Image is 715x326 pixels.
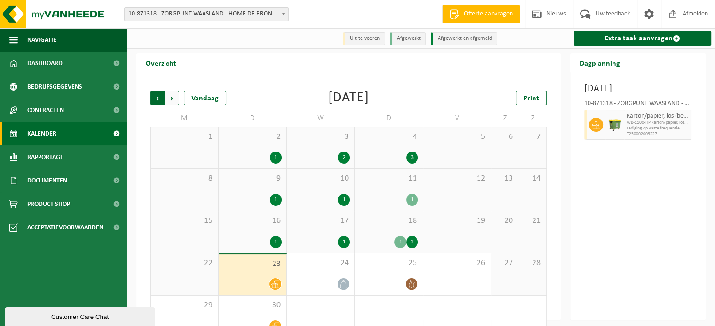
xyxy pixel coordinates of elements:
div: 1 [394,236,406,248]
img: WB-1100-HPE-GN-50 [608,118,622,132]
li: Afgewerkt en afgemeld [431,32,497,45]
span: Contracten [27,99,64,122]
span: 1 [156,132,213,142]
span: 13 [496,174,514,184]
td: M [150,110,219,127]
span: 30 [223,300,282,311]
span: Documenten [27,169,67,192]
span: 3 [291,132,350,142]
td: D [219,110,287,127]
span: 23 [223,259,282,269]
a: Print [516,91,547,105]
span: 10-871318 - ZORGPUNT WAASLAND - HOME DE BRON - BEVEREN-WAAS [124,7,289,21]
span: Acceptatievoorwaarden [27,216,103,239]
a: Extra taak aanvragen [574,31,711,46]
h2: Dagplanning [570,53,629,72]
span: T250002003227 [627,131,689,137]
span: Volgende [165,91,179,105]
span: 28 [524,258,542,268]
iframe: chat widget [5,305,157,326]
div: Vandaag [184,91,226,105]
span: Karton/papier, los (bedrijven) [627,113,689,120]
div: 1 [406,194,418,206]
h3: [DATE] [584,82,691,96]
span: Vorige [150,91,165,105]
a: Offerte aanvragen [442,5,520,23]
div: 1 [338,194,350,206]
span: 12 [428,174,486,184]
span: 4 [360,132,418,142]
span: Print [523,95,539,102]
span: 11 [360,174,418,184]
span: Navigatie [27,28,56,52]
span: Dashboard [27,52,63,75]
div: [DATE] [328,91,369,105]
span: 29 [156,300,213,311]
span: 16 [223,216,282,226]
span: 17 [291,216,350,226]
span: 5 [428,132,486,142]
span: 18 [360,216,418,226]
span: 27 [496,258,514,268]
div: 2 [338,152,350,164]
span: Bedrijfsgegevens [27,75,82,99]
li: Afgewerkt [390,32,426,45]
span: Kalender [27,122,56,145]
div: 3 [406,152,418,164]
span: 22 [156,258,213,268]
td: Z [491,110,519,127]
span: 19 [428,216,486,226]
td: Z [519,110,547,127]
span: 10-871318 - ZORGPUNT WAASLAND - HOME DE BRON - BEVEREN-WAAS [125,8,288,21]
span: 24 [291,258,350,268]
span: Rapportage [27,145,63,169]
span: 26 [428,258,486,268]
span: 2 [223,132,282,142]
li: Uit te voeren [343,32,385,45]
td: D [355,110,423,127]
span: 8 [156,174,213,184]
span: 7 [524,132,542,142]
span: 25 [360,258,418,268]
div: 1 [338,236,350,248]
span: 14 [524,174,542,184]
span: WB-1100-HP karton/papier, los (bedrijven) [627,120,689,126]
span: Product Shop [27,192,70,216]
div: 1 [270,236,282,248]
td: V [423,110,491,127]
div: 10-871318 - ZORGPUNT WAASLAND - HOME DE BRON - [GEOGRAPHIC_DATA]-[GEOGRAPHIC_DATA] [584,100,691,110]
span: 15 [156,216,213,226]
span: Lediging op vaste frequentie [627,126,689,131]
span: 6 [496,132,514,142]
div: 1 [270,194,282,206]
div: 1 [270,152,282,164]
td: W [287,110,355,127]
span: 21 [524,216,542,226]
span: 9 [223,174,282,184]
span: 20 [496,216,514,226]
span: Offerte aanvragen [462,9,515,19]
h2: Overzicht [136,53,186,72]
span: 10 [291,174,350,184]
div: 2 [406,236,418,248]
